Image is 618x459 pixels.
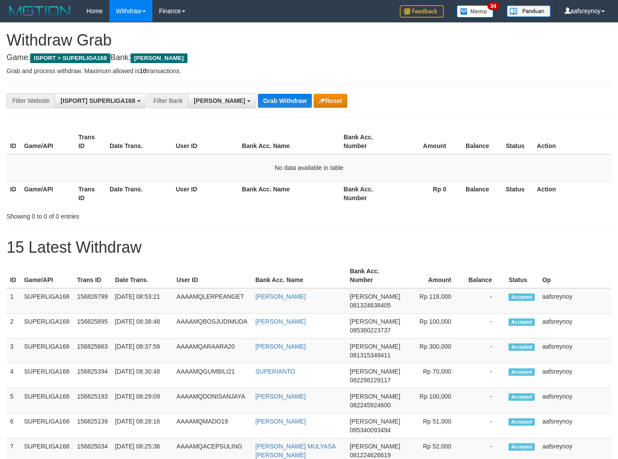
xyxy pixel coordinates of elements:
[340,129,395,154] th: Bank Acc. Number
[7,263,21,288] th: ID
[509,343,535,351] span: Accepted
[112,263,173,288] th: Date Trans.
[7,154,611,181] td: No data available in table
[74,413,112,438] td: 156825139
[404,413,464,438] td: Rp 51,000
[30,53,110,63] span: ISPORT > SUPERLIGA168
[502,181,533,206] th: Status
[509,418,535,426] span: Accepted
[502,129,533,154] th: Status
[507,5,551,17] img: panduan.png
[255,343,306,350] a: [PERSON_NAME]
[350,393,400,400] span: [PERSON_NAME]
[487,2,499,10] span: 34
[74,263,112,288] th: Trans ID
[21,413,74,438] td: SUPERLIGA168
[21,364,74,388] td: SUPERLIGA168
[21,181,75,206] th: Game/API
[139,67,146,74] strong: 10
[350,418,400,425] span: [PERSON_NAME]
[464,288,505,314] td: -
[539,413,611,438] td: aafsreynoy
[7,4,73,18] img: MOTION_logo.png
[539,314,611,339] td: aafsreynoy
[173,314,252,339] td: AAAAMQBOSJUDIMUDA
[112,314,173,339] td: [DATE] 08:38:48
[7,32,611,49] h1: Withdraw Grab
[252,263,346,288] th: Bank Acc. Name
[21,129,75,154] th: Game/API
[148,93,188,108] div: Filter Bank
[404,339,464,364] td: Rp 300,000
[395,181,459,206] th: Rp 0
[350,352,391,359] span: Copy 081315349411 to clipboard
[172,181,238,206] th: User ID
[509,293,535,301] span: Accepted
[112,288,173,314] td: [DATE] 08:53:21
[314,94,347,108] button: Reset
[346,263,404,288] th: Bank Acc. Number
[74,314,112,339] td: 156825895
[7,67,611,75] p: Grab and process withdraw. Maximum allowed is transactions.
[404,388,464,413] td: Rp 100,000
[350,302,391,309] span: Copy 081324638405 to clipboard
[255,293,306,300] a: [PERSON_NAME]
[464,413,505,438] td: -
[404,288,464,314] td: Rp 118,000
[509,443,535,451] span: Accepted
[7,314,21,339] td: 2
[464,339,505,364] td: -
[505,263,539,288] th: Status
[7,364,21,388] td: 4
[539,339,611,364] td: aafsreynoy
[173,364,252,388] td: AAAAMQGUMBILI21
[509,318,535,326] span: Accepted
[74,339,112,364] td: 156825863
[21,263,74,288] th: Game/API
[255,443,335,459] a: [PERSON_NAME] MULYASA [PERSON_NAME]
[255,418,306,425] a: [PERSON_NAME]
[131,53,187,63] span: [PERSON_NAME]
[7,239,611,256] h1: 15 Latest Withdraw
[112,388,173,413] td: [DATE] 08:29:09
[539,364,611,388] td: aafsreynoy
[464,263,505,288] th: Balance
[75,181,106,206] th: Trans ID
[258,94,312,108] button: Grab Withdraw
[112,413,173,438] td: [DATE] 08:28:16
[350,377,391,384] span: Copy 082298229117 to clipboard
[255,318,306,325] a: [PERSON_NAME]
[350,318,400,325] span: [PERSON_NAME]
[172,129,238,154] th: User ID
[188,93,256,108] button: [PERSON_NAME]
[55,93,146,108] button: [ISPORT] SUPERLIGA168
[74,288,112,314] td: 156826799
[404,314,464,339] td: Rp 100,000
[74,388,112,413] td: 156825193
[21,388,74,413] td: SUPERLIGA168
[173,288,252,314] td: AAAAMQLERPEANGET
[350,327,391,334] span: Copy 085360223737 to clipboard
[238,129,340,154] th: Bank Acc. Name
[459,181,502,206] th: Balance
[173,339,252,364] td: AAAAMQARAARA20
[173,413,252,438] td: AAAAMQMADO19
[539,288,611,314] td: aafsreynoy
[350,452,391,459] span: Copy 081224626619 to clipboard
[404,263,464,288] th: Amount
[106,129,172,154] th: Date Trans.
[238,181,340,206] th: Bank Acc. Name
[255,393,306,400] a: [PERSON_NAME]
[21,314,74,339] td: SUPERLIGA168
[509,368,535,376] span: Accepted
[173,388,252,413] td: AAAAMQDONISANJAYA
[7,388,21,413] td: 5
[539,388,611,413] td: aafsreynoy
[533,129,611,154] th: Action
[7,129,21,154] th: ID
[464,388,505,413] td: -
[350,427,391,434] span: Copy 085340093494 to clipboard
[350,443,400,450] span: [PERSON_NAME]
[350,402,391,409] span: Copy 082245924600 to clipboard
[173,263,252,288] th: User ID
